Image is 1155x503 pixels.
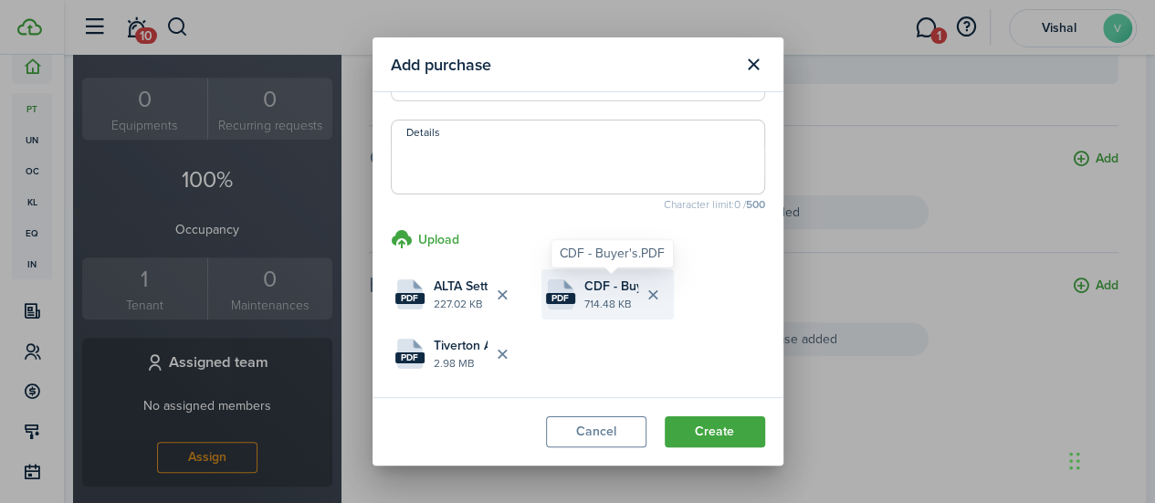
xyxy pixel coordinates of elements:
[395,293,425,304] file-extension: pdf
[584,296,638,312] file-size: 714.48 KB
[391,47,734,82] modal-title: Add purchase
[1069,434,1080,488] div: Drag
[546,416,646,447] button: Cancel
[395,352,425,363] file-extension: pdf
[418,230,459,249] h3: Upload
[434,355,488,372] file-size: 2.98 MB
[434,296,488,312] file-size: 227.02 KB
[665,416,765,447] button: Create
[391,199,765,210] small: Character limit: 0 /
[488,279,519,310] button: Delete file
[395,339,425,369] file-icon: File
[584,277,638,296] span: CDF - Buyer's.PDF
[546,279,575,309] file-icon: File
[746,196,765,213] b: 500
[546,293,575,304] file-extension: pdf
[739,49,770,80] button: Close modal
[488,339,519,370] button: Delete file
[560,245,665,263] div: CDF - Buyer's.PDF
[638,279,669,310] button: Delete file
[434,277,488,296] span: ALTA Settlement Statements - 363641CEN (2).PDF
[1064,415,1155,503] iframe: Chat Widget
[434,336,488,355] span: Tiverton ALTA.pdf
[395,279,425,309] file-icon: File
